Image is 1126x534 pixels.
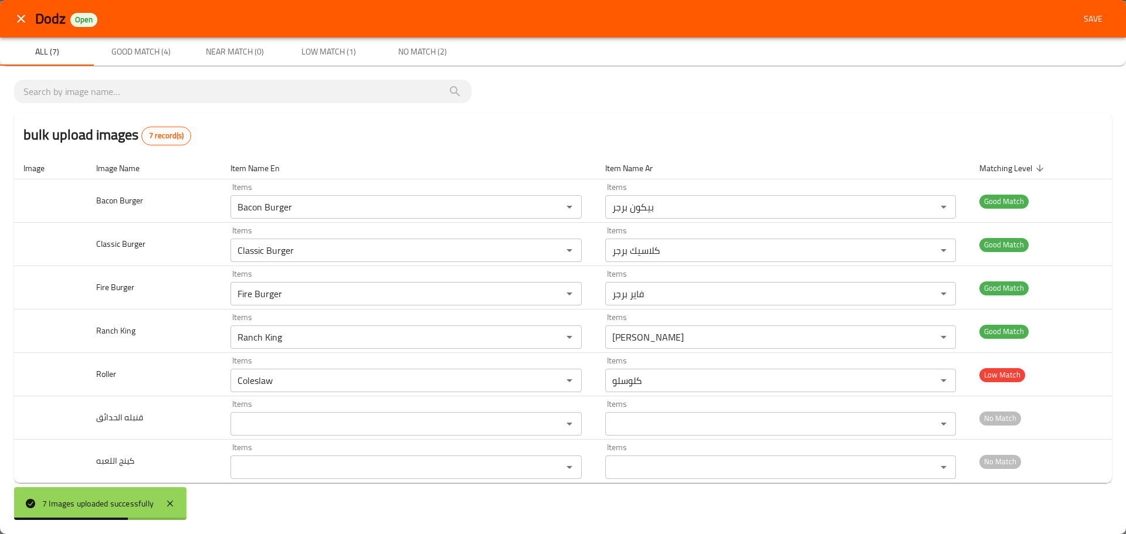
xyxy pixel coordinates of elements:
[561,199,578,215] button: Open
[221,157,595,179] th: Item Name En
[935,242,952,259] button: Open
[42,497,154,510] div: 7 Images uploaded successfully
[935,199,952,215] button: Open
[96,280,134,295] span: Fire Burger
[14,157,1112,484] table: enhanced table
[289,45,368,59] span: Low Match (1)
[935,329,952,345] button: Open
[382,45,462,59] span: No Match (2)
[142,130,191,142] span: 7 record(s)
[561,416,578,432] button: Open
[96,323,135,338] span: Ranch King
[14,157,87,179] th: Image
[561,372,578,389] button: Open
[979,161,1047,175] span: Matching Level
[935,459,952,475] button: Open
[979,411,1021,425] span: No Match
[96,453,134,468] span: كينج اللعبه
[561,285,578,302] button: Open
[1079,12,1107,26] span: Save
[979,195,1029,208] span: Good Match
[596,157,970,179] th: Item Name Ar
[23,82,462,101] input: search
[561,329,578,345] button: Open
[979,238,1029,251] span: Good Match
[979,281,1029,295] span: Good Match
[935,372,952,389] button: Open
[96,236,145,251] span: Classic Burger
[101,45,181,59] span: Good Match (4)
[561,459,578,475] button: Open
[70,13,97,27] div: Open
[70,15,97,25] span: Open
[96,161,155,175] span: Image Name
[96,366,116,382] span: Roller
[96,193,143,208] span: Bacon Burger
[7,5,35,33] button: close
[35,5,66,32] span: Dodz
[7,45,87,59] span: All (7)
[561,242,578,259] button: Open
[935,416,952,432] button: Open
[979,455,1021,468] span: No Match
[1074,8,1112,30] button: Save
[935,285,952,302] button: Open
[23,124,191,145] h2: bulk upload images
[141,127,191,145] div: Total records count
[979,368,1025,382] span: Low Match
[979,325,1029,338] span: Good Match
[96,410,143,425] span: قنبله الحدائق
[195,45,274,59] span: Near Match (0)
